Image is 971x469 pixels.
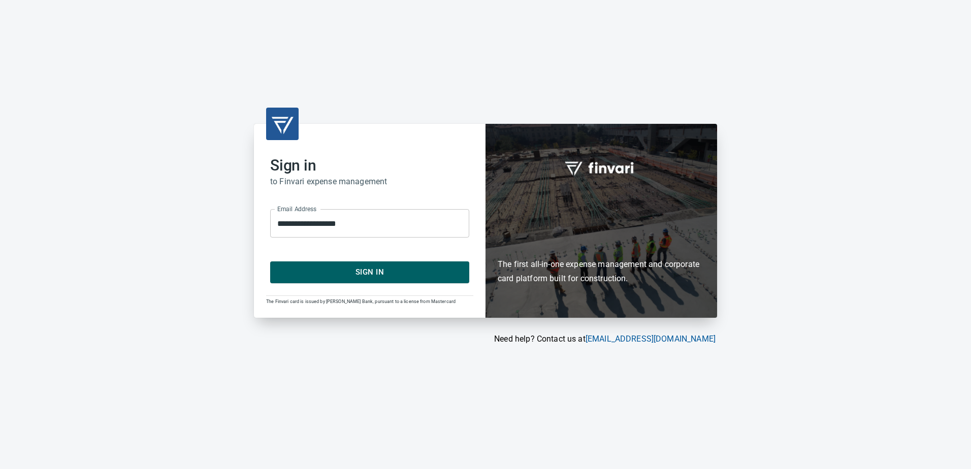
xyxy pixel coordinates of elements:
h2: Sign in [270,156,469,175]
a: [EMAIL_ADDRESS][DOMAIN_NAME] [586,334,716,344]
span: The Finvari card is issued by [PERSON_NAME] Bank, pursuant to a license from Mastercard [266,299,456,304]
button: Sign In [270,261,469,283]
div: Finvari [485,124,717,317]
span: Sign In [281,265,458,279]
img: transparent_logo.png [270,112,295,136]
img: fullword_logo_white.png [563,156,639,179]
h6: The first all-in-one expense management and corporate card platform built for construction. [498,198,705,286]
p: Need help? Contact us at [254,333,716,345]
h6: to Finvari expense management [270,175,469,189]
